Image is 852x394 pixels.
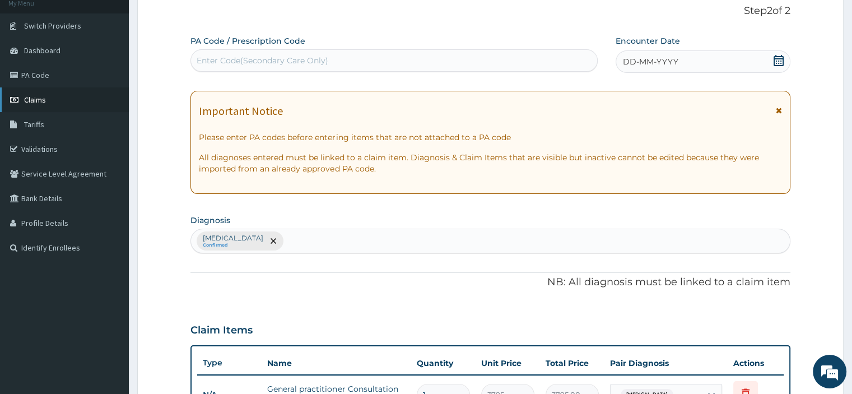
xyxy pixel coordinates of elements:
div: Chat with us now [58,63,188,77]
span: Tariffs [24,119,44,129]
th: Pair Diagnosis [604,352,728,374]
span: We're online! [65,123,155,236]
span: Claims [24,95,46,105]
h3: Claim Items [190,325,253,337]
span: remove selection option [268,236,278,246]
img: d_794563401_company_1708531726252_794563401 [21,56,45,84]
th: Type [197,353,262,373]
div: Enter Code(Secondary Care Only) [197,55,328,66]
textarea: Type your message and hit 'Enter' [6,270,213,309]
th: Unit Price [476,352,540,374]
span: DD-MM-YYYY [623,56,678,67]
p: NB: All diagnosis must be linked to a claim item [190,275,790,290]
p: All diagnoses entered must be linked to a claim item. Diagnosis & Claim Items that are visible bu... [199,152,781,174]
p: Step 2 of 2 [190,5,790,17]
span: Dashboard [24,45,60,55]
span: Switch Providers [24,21,81,31]
label: Encounter Date [616,35,680,47]
th: Quantity [411,352,476,374]
th: Name [262,352,411,374]
p: [MEDICAL_DATA] [203,234,263,243]
th: Total Price [540,352,604,374]
p: Please enter PA codes before entering items that are not attached to a PA code [199,132,781,143]
label: Diagnosis [190,215,230,226]
small: Confirmed [203,243,263,248]
th: Actions [728,352,784,374]
h1: Important Notice [199,105,283,117]
div: Minimize live chat window [184,6,211,33]
label: PA Code / Prescription Code [190,35,305,47]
